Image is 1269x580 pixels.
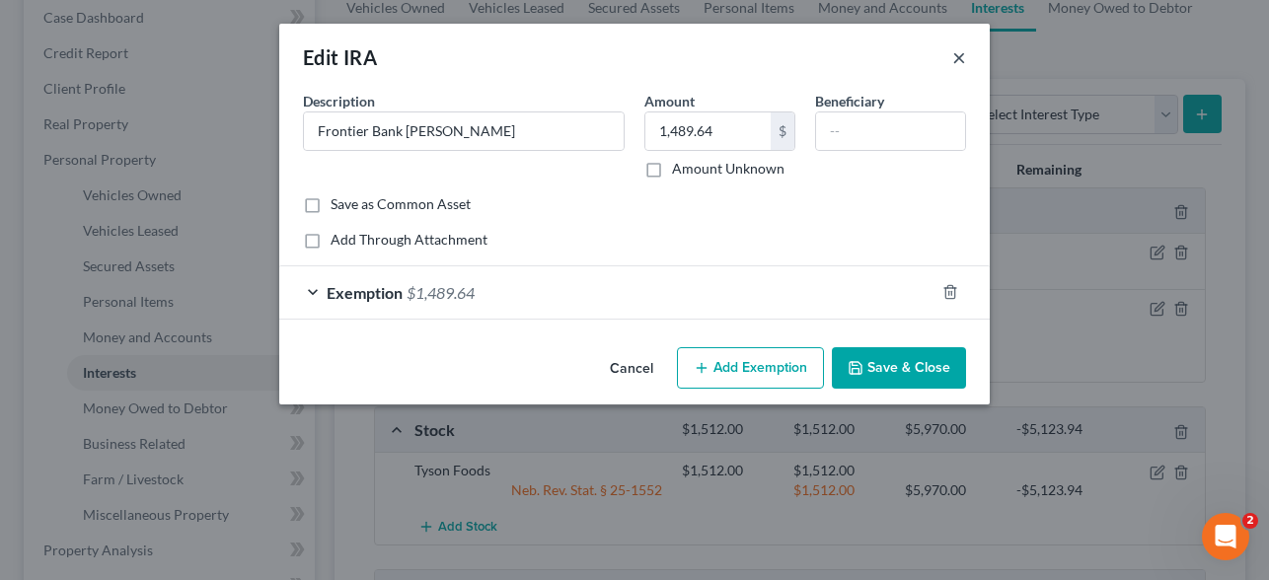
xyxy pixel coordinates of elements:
[815,91,884,111] label: Beneficiary
[644,91,695,111] label: Amount
[1242,513,1258,529] span: 2
[645,112,771,150] input: 0.00
[952,45,966,69] button: ×
[304,112,624,150] input: Describe...
[816,112,965,150] input: --
[672,159,784,179] label: Amount Unknown
[303,93,375,109] span: Description
[327,283,403,302] span: Exemption
[832,347,966,389] button: Save & Close
[1202,513,1249,560] iframe: Intercom live chat
[677,347,824,389] button: Add Exemption
[303,43,377,71] div: Edit IRA
[407,283,475,302] span: $1,489.64
[771,112,794,150] div: $
[331,194,471,214] label: Save as Common Asset
[594,349,669,389] button: Cancel
[331,230,487,250] label: Add Through Attachment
